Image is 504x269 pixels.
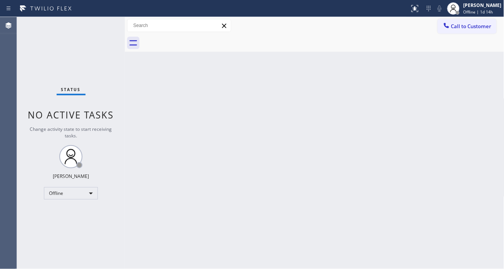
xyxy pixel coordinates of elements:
span: No active tasks [28,108,114,121]
div: [PERSON_NAME] [53,173,89,179]
span: Change activity state to start receiving tasks. [30,126,112,139]
button: Call to Customer [438,19,497,34]
span: Call to Customer [451,23,492,30]
div: [PERSON_NAME] [464,2,502,8]
input: Search [128,19,231,32]
span: Offline | 1d 14h [464,9,493,15]
div: Offline [44,187,98,200]
button: Mute [434,3,445,14]
span: Status [61,87,81,92]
